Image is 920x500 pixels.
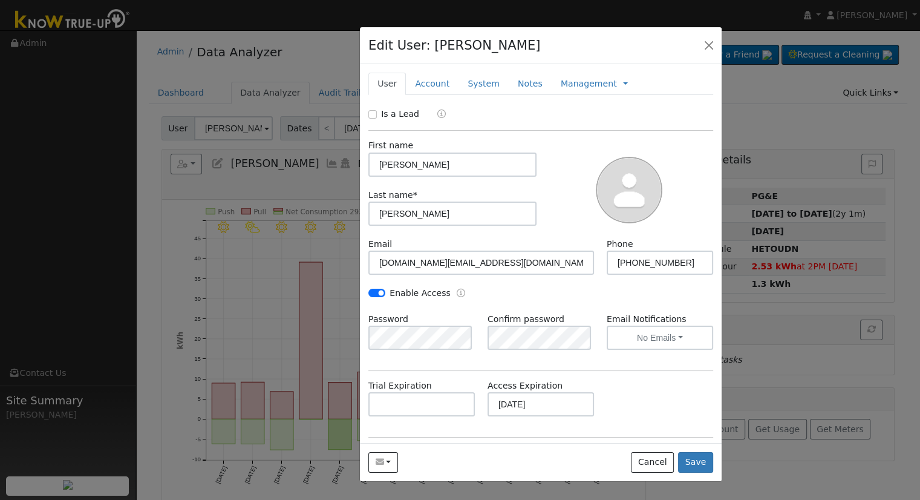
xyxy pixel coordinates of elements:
[368,452,398,473] button: matthewhoward4668.mh@gmail.com
[607,326,713,350] button: No Emails
[368,189,417,202] label: Last name
[631,452,674,473] button: Cancel
[457,287,465,301] a: Enable Access
[458,73,509,95] a: System
[413,190,417,200] span: Required
[368,73,406,95] a: User
[368,313,408,326] label: Password
[607,313,713,326] label: Email Notifications
[428,108,446,122] a: Lead
[509,73,552,95] a: Notes
[607,238,633,251] label: Phone
[406,73,458,95] a: Account
[368,380,432,392] label: Trial Expiration
[381,108,419,120] label: Is a Lead
[368,139,413,152] label: First name
[561,77,617,90] a: Management
[488,313,564,326] label: Confirm password
[678,452,713,473] button: Save
[390,287,451,300] label: Enable Access
[488,380,563,392] label: Access Expiration
[368,110,377,119] input: Is a Lead
[368,238,392,251] label: Email
[368,36,541,55] h4: Edit User: [PERSON_NAME]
